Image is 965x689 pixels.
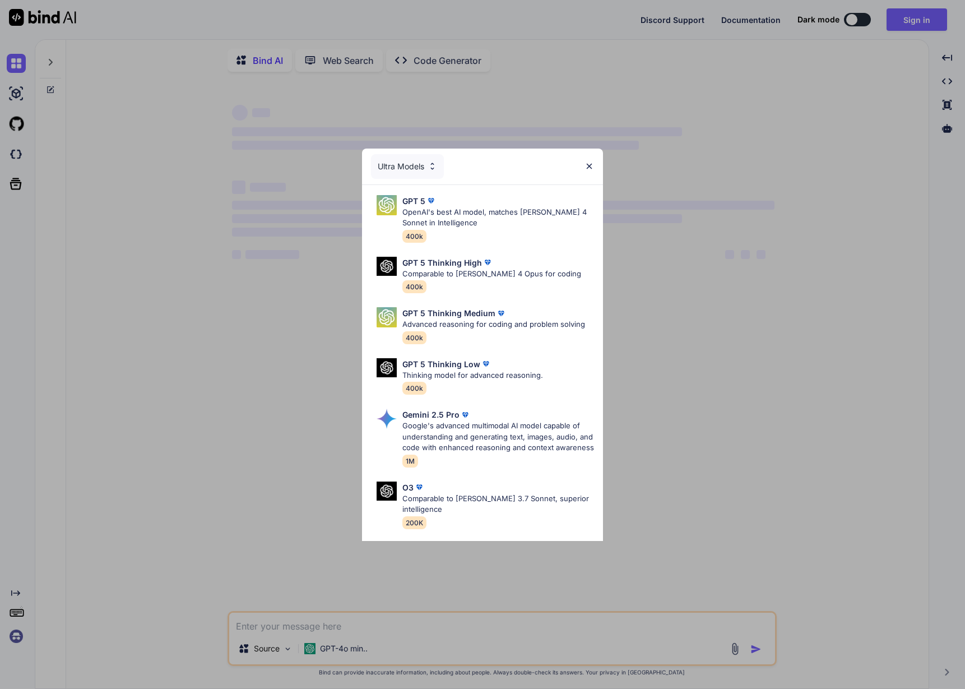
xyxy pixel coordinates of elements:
img: premium [460,409,471,420]
p: Thinking model for advanced reasoning. [402,370,543,381]
img: premium [480,358,491,369]
img: Pick Models [377,482,397,501]
p: O3 [402,482,414,493]
p: Comparable to [PERSON_NAME] 3.7 Sonnet, superior intelligence [402,493,595,515]
img: premium [414,482,425,493]
img: Pick Models [428,161,437,171]
span: 200K [402,516,426,529]
img: Pick Models [377,409,397,429]
img: Pick Models [377,307,397,327]
span: 400k [402,230,426,243]
span: 1M [402,455,418,468]
p: GPT 5 Thinking Low [402,358,480,370]
p: Advanced reasoning for coding and problem solving [402,319,585,330]
p: Gemini 2.5 Pro [402,409,460,420]
p: GPT 5 Thinking Medium [402,307,495,319]
span: 400k [402,382,426,395]
img: premium [482,257,493,268]
img: close [584,161,594,171]
p: OpenAI's best AI model, matches [PERSON_NAME] 4 Sonnet in Intelligence [402,207,595,229]
p: Google's advanced multimodal AI model capable of understanding and generating text, images, audio... [402,420,595,454]
p: GPT 5 Thinking High [402,257,482,269]
img: premium [425,195,437,206]
div: Ultra Models [371,154,444,179]
img: Pick Models [377,257,397,276]
img: premium [495,308,507,319]
p: Comparable to [PERSON_NAME] 4 Opus for coding [402,269,581,280]
img: Pick Models [377,195,397,215]
span: 400k [402,331,426,344]
p: GPT 5 [402,195,425,207]
span: 400k [402,280,426,293]
img: Pick Models [377,358,397,378]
